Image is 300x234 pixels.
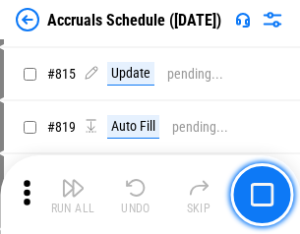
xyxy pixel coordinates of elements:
img: Support [235,12,251,28]
div: Auto Fill [107,115,159,139]
img: Back [16,8,39,31]
img: Main button [250,183,273,206]
img: Settings menu [261,8,284,31]
div: Update [107,62,154,86]
span: # 815 [47,66,76,82]
div: Accruals Schedule ([DATE]) [47,11,221,29]
span: # 819 [47,119,76,135]
div: pending... [167,67,223,82]
div: pending... [172,120,228,135]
